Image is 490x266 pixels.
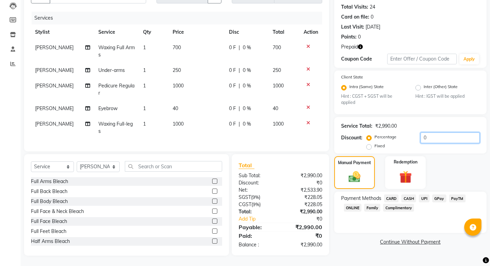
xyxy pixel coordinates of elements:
span: 1000 [273,121,284,127]
div: Discount: [233,179,280,187]
div: Paid: [233,232,280,240]
label: Percentage [374,134,396,140]
div: ₹0 [288,215,327,223]
div: Half Arms Bleach [31,238,70,245]
span: 1 [143,44,146,51]
span: [PERSON_NAME] [35,67,74,73]
div: ₹228.05 [280,194,327,201]
div: 0 [358,33,361,41]
span: Family [364,204,380,212]
div: Net: [233,187,280,194]
span: Waxing Full Arms [98,44,135,58]
label: Intra (Same) State [349,84,384,92]
div: Points: [341,33,357,41]
label: Fixed [374,143,385,149]
label: Inter (Other) State [424,84,458,92]
div: Total: [233,208,280,215]
img: _cash.svg [345,170,364,184]
div: ( ) [233,194,280,201]
th: Total [269,24,299,40]
input: Search or Scan [125,161,222,172]
a: Add Tip [233,215,288,223]
small: Hint : CGST + SGST will be applied [341,93,405,106]
span: | [239,82,240,89]
span: Prepaid [341,43,358,51]
label: Client State [341,74,363,80]
div: Sub Total: [233,172,280,179]
div: ₹2,990.00 [280,241,327,248]
div: ₹2,990.00 [280,208,327,215]
span: SGST [239,194,251,200]
span: Eyebrow [98,105,118,111]
span: CGST [239,201,251,208]
input: Enter Offer / Coupon Code [387,54,457,64]
span: 9% [253,202,259,207]
span: 9% [252,194,259,200]
span: 0 % [243,82,251,89]
th: Stylist [31,24,94,40]
div: ₹2,990.00 [280,223,327,231]
small: Hint : IGST will be applied [415,93,480,99]
span: 700 [173,44,181,51]
div: Full Arms Bleach [31,178,68,185]
span: 0 F [229,105,236,112]
span: 0 F [229,82,236,89]
div: Service Total: [341,123,372,130]
span: | [239,67,240,74]
span: 1 [143,121,146,127]
th: Qty [139,24,169,40]
div: ₹228.05 [280,201,327,208]
span: [PERSON_NAME] [35,121,74,127]
span: 0 % [243,44,251,51]
th: Service [94,24,139,40]
span: 0 % [243,67,251,74]
span: 0 % [243,120,251,128]
span: | [239,44,240,51]
div: 0 [371,13,373,21]
div: Coupon Code [341,55,387,63]
span: Payment Methods [341,195,381,202]
th: Price [168,24,225,40]
div: 24 [370,3,375,11]
span: [PERSON_NAME] [35,83,74,89]
div: Full Face & Neck Bleach [31,208,84,215]
span: 1000 [273,83,284,89]
span: Under-arms [98,67,125,73]
div: Services [32,12,327,24]
span: 40 [173,105,178,111]
span: 700 [273,44,281,51]
div: Full Face Bleach [31,218,67,225]
span: Waxing Full-legs [98,121,133,134]
span: CARD [384,194,399,202]
span: | [239,120,240,128]
span: 250 [173,67,181,73]
div: Total Visits: [341,3,368,11]
span: 1 [143,67,146,73]
label: Manual Payment [338,160,371,166]
div: Card on file: [341,13,369,21]
span: UPI [419,194,429,202]
span: | [239,105,240,112]
span: 1000 [173,121,184,127]
div: Discount: [341,134,362,141]
span: 0 F [229,44,236,51]
span: 0 % [243,105,251,112]
div: ₹0 [280,232,327,240]
div: ₹2,990.00 [375,123,397,130]
button: Apply [459,54,479,64]
div: ₹0 [280,179,327,187]
span: CASH [401,194,416,202]
span: [PERSON_NAME] [35,44,74,51]
span: 1 [143,83,146,89]
span: ONLINE [344,204,362,212]
span: 40 [273,105,278,111]
label: Redemption [394,159,417,165]
div: ₹2,533.90 [280,187,327,194]
div: Payable: [233,223,280,231]
span: 0 F [229,120,236,128]
div: [DATE] [366,23,380,31]
div: Full Feet Bleach [31,228,66,235]
th: Action [300,24,322,40]
img: _gift.svg [395,169,416,185]
div: Full Body Bleach [31,198,68,205]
